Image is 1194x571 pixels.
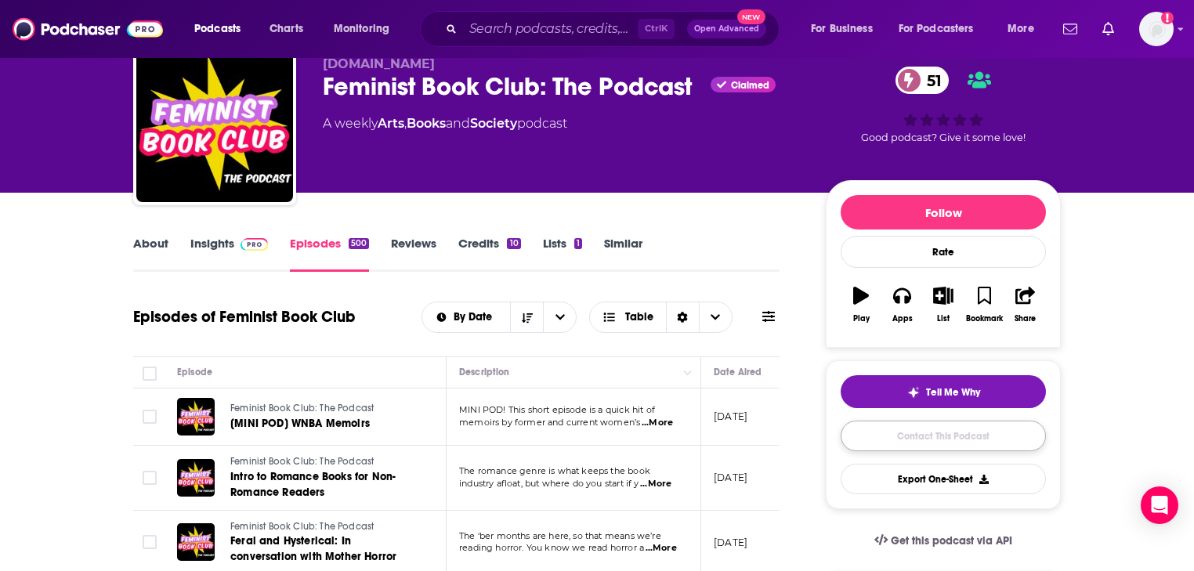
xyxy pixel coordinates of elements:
[230,534,396,563] span: Feral and Hysterical: In conversation with Mother Horror
[640,478,671,490] span: ...More
[714,536,747,549] p: [DATE]
[896,67,950,94] a: 51
[811,18,873,40] span: For Business
[574,238,582,249] div: 1
[841,236,1046,268] div: Rate
[133,236,168,272] a: About
[1008,18,1034,40] span: More
[230,520,418,534] a: Feminist Book Club: The Podcast
[136,45,293,202] img: Feminist Book Club: The Podcast
[1141,486,1178,524] div: Open Intercom Messenger
[687,20,766,38] button: Open AdvancedNew
[714,410,747,423] p: [DATE]
[323,56,435,71] span: [DOMAIN_NAME]
[454,312,498,323] span: By Date
[230,403,374,414] span: Feminist Book Club: The Podcast
[737,9,765,24] span: New
[731,81,769,89] span: Claimed
[892,314,913,323] div: Apps
[13,14,163,44] img: Podchaser - Follow, Share and Rate Podcasts
[143,410,157,424] span: Toggle select row
[241,238,268,251] img: Podchaser Pro
[800,16,892,42] button: open menu
[997,16,1054,42] button: open menu
[143,535,157,549] span: Toggle select row
[926,386,980,399] span: Tell Me Why
[881,276,922,333] button: Apps
[459,404,655,415] span: MINI POD! This short episode is a quick hit of
[459,363,509,381] div: Description
[446,116,470,131] span: and
[133,307,355,327] h1: Episodes of Feminist Book Club
[1057,16,1084,42] a: Show notifications dropdown
[841,421,1046,451] a: Contact This Podcast
[1015,314,1036,323] div: Share
[841,195,1046,229] button: Follow
[964,276,1004,333] button: Bookmark
[349,238,369,249] div: 500
[459,530,661,541] span: The ‘ber months are here, so that means we’re
[323,114,567,133] div: A weekly podcast
[463,16,638,42] input: Search podcasts, credits, & more...
[911,67,950,94] span: 51
[459,478,639,489] span: industry afloat, but where do you start if y
[1139,12,1174,46] img: User Profile
[543,302,576,332] button: open menu
[1161,12,1174,24] svg: Add a profile image
[1139,12,1174,46] span: Logged in as ereardon
[183,16,261,42] button: open menu
[230,533,418,565] a: Feral and Hysterical: In conversation with Mother Horror
[194,18,241,40] span: Podcasts
[841,276,881,333] button: Play
[177,363,212,381] div: Episode
[230,416,417,432] a: [MINI POD] WNBA Memoirs
[862,522,1025,560] a: Get this podcast via API
[899,18,974,40] span: For Podcasters
[646,542,677,555] span: ...More
[230,456,374,467] span: Feminist Book Club: The Podcast
[470,116,517,131] a: Society
[891,534,1012,548] span: Get this podcast via API
[966,314,1003,323] div: Bookmark
[230,470,396,499] span: Intro to Romance Books for Non-Romance Readers
[841,375,1046,408] button: tell me why sparkleTell Me Why
[270,18,303,40] span: Charts
[230,455,418,469] a: Feminist Book Club: The Podcast
[459,465,650,476] span: The romance genre is what keeps the book
[407,116,446,131] a: Books
[714,471,747,484] p: [DATE]
[404,116,407,131] span: ,
[642,417,673,429] span: ...More
[1096,16,1120,42] a: Show notifications dropdown
[666,302,699,332] div: Sort Direction
[334,18,389,40] span: Monitoring
[323,16,410,42] button: open menu
[923,276,964,333] button: List
[290,236,369,272] a: Episodes500
[230,469,418,501] a: Intro to Romance Books for Non-Romance Readers
[907,386,920,399] img: tell me why sparkle
[422,312,511,323] button: open menu
[422,302,577,333] h2: Choose List sort
[230,402,417,416] a: Feminist Book Club: The Podcast
[1005,276,1046,333] button: Share
[853,314,870,323] div: Play
[861,132,1026,143] span: Good podcast? Give it some love!
[259,16,313,42] a: Charts
[230,417,370,430] span: [MINI POD] WNBA Memoirs
[510,302,543,332] button: Sort Direction
[604,236,642,272] a: Similar
[507,238,520,249] div: 10
[391,236,436,272] a: Reviews
[459,542,644,553] span: reading horror. You know we read horror a
[589,302,733,333] button: Choose View
[714,363,762,381] div: Date Aired
[458,236,520,272] a: Credits10
[435,11,794,47] div: Search podcasts, credits, & more...
[143,471,157,485] span: Toggle select row
[190,236,268,272] a: InsightsPodchaser Pro
[888,16,997,42] button: open menu
[638,19,675,39] span: Ctrl K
